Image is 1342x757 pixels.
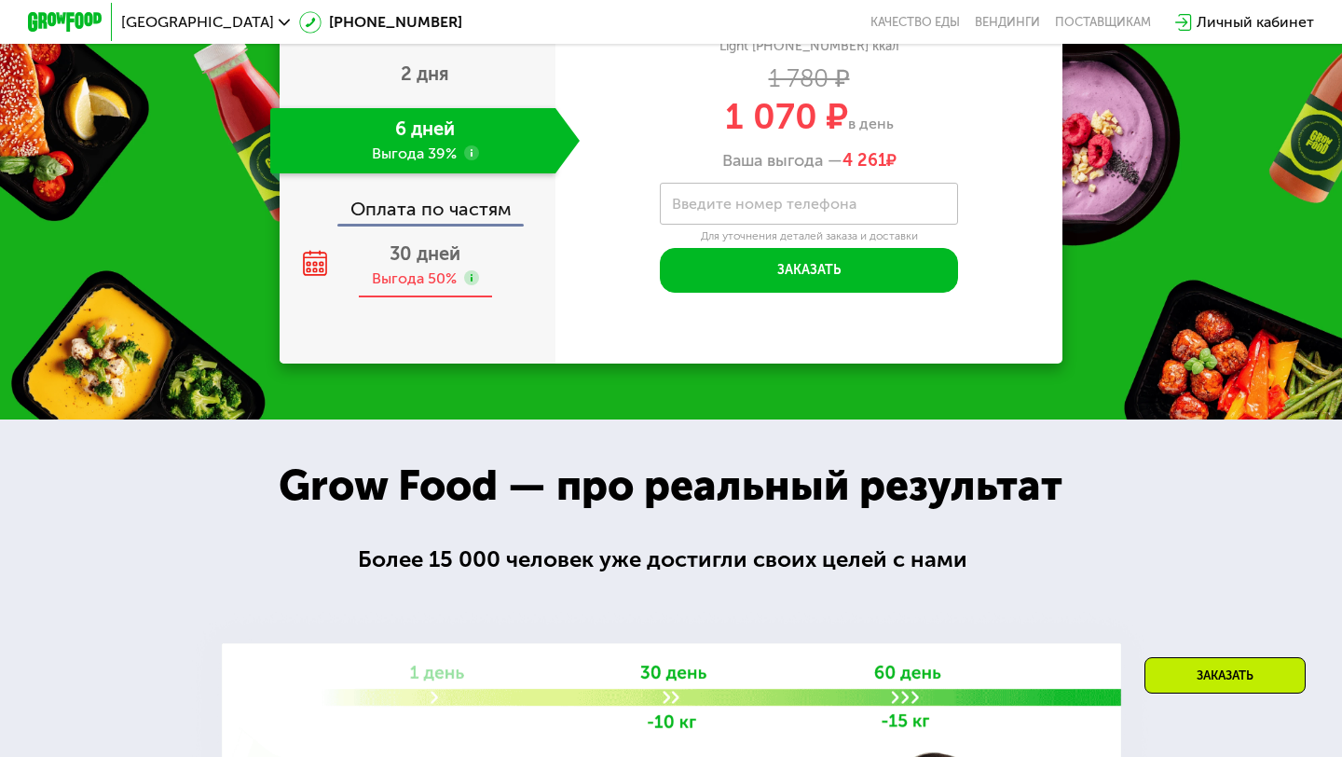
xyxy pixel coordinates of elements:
div: 1 780 ₽ [555,69,1062,89]
span: ₽ [842,151,897,172]
div: Оплата по частям [281,181,555,224]
div: Личный кабинет [1197,11,1314,34]
div: Для уточнения деталей заказа и доставки [660,229,958,244]
button: Заказать [660,248,958,293]
span: [GEOGRAPHIC_DATA] [121,15,274,30]
div: Заказать [1144,657,1306,694]
a: Вендинги [975,15,1040,30]
span: 30 дней [390,242,460,265]
a: Качество еды [870,15,960,30]
label: Введите номер телефона [672,199,856,209]
a: [PHONE_NUMBER] [299,11,462,34]
div: Light [PHONE_NUMBER] ккал [555,38,1062,55]
span: 1 070 ₽ [725,95,848,138]
div: Выгода 50% [372,268,457,289]
div: Ваша выгода — [555,151,1062,172]
span: 4 261 [842,150,886,171]
span: в день [848,115,894,132]
div: Grow Food — про реальный результат [248,454,1093,517]
span: 2 дня [401,62,449,85]
div: Более 15 000 человек уже достигли своих целей с нами [358,542,984,576]
div: поставщикам [1055,15,1151,30]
